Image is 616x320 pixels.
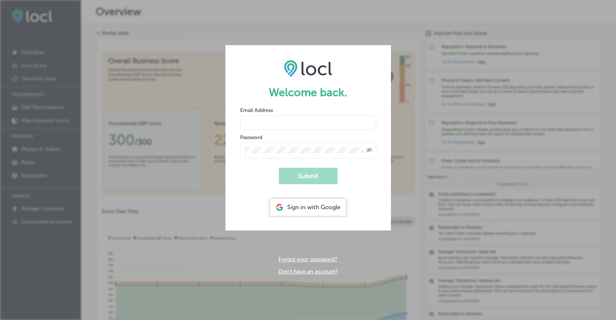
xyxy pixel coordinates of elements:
[284,60,332,77] img: LOCL logo
[279,168,338,184] button: Submit
[270,199,346,216] div: Sign in with Google
[278,268,338,275] a: Don't have an account?
[278,256,337,263] a: Forgot your password?
[240,107,273,113] label: Email Address
[240,86,376,99] h1: Welcome back.
[366,147,372,154] span: Toggle password visibility
[240,134,262,141] label: Password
